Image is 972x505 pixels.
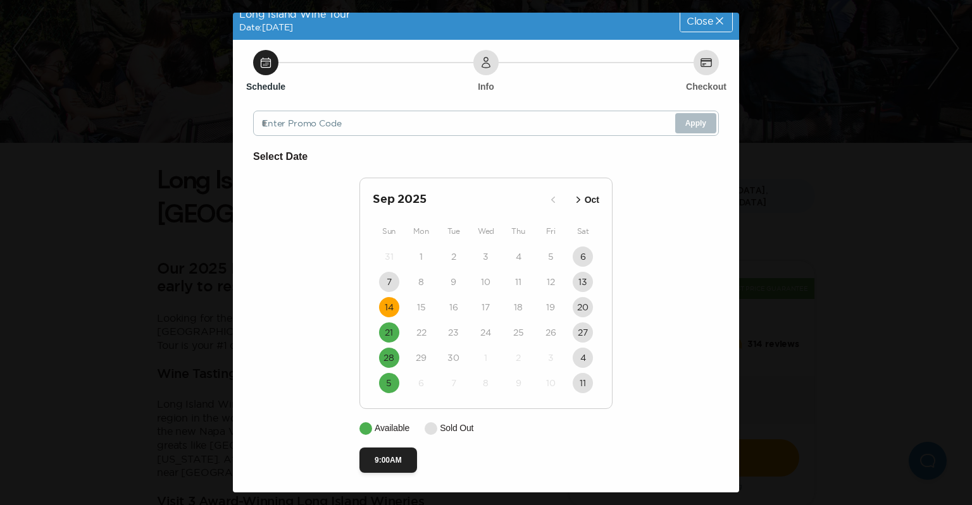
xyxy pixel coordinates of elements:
button: 8 [411,272,432,292]
time: 27 [578,326,588,339]
time: 9 [451,276,456,288]
div: Fri [535,224,567,239]
time: 29 [416,351,427,364]
button: 11 [573,373,593,393]
time: 20 [577,301,589,313]
time: 6 [418,377,424,389]
button: Oct [568,190,603,210]
p: Available [375,422,409,435]
button: 22 [411,322,432,343]
span: Long Island Wine Tour [239,8,350,20]
button: 12 [540,272,561,292]
button: 9:00AM [359,447,417,473]
h6: Schedule [246,80,285,93]
button: 6 [411,373,432,393]
button: 1 [411,246,432,267]
time: 16 [449,301,458,313]
time: 26 [545,326,556,339]
time: 10 [481,276,490,288]
button: 4 [508,246,528,267]
button: 11 [508,272,528,292]
button: 10 [476,272,496,292]
time: 24 [480,326,491,339]
time: 8 [418,276,424,288]
time: 10 [546,377,556,389]
button: 23 [444,322,464,343]
button: 9 [444,272,464,292]
time: 31 [385,250,394,263]
button: 10 [540,373,561,393]
button: 9 [508,373,528,393]
time: 11 [580,377,586,389]
button: 29 [411,348,432,368]
button: 8 [476,373,496,393]
time: 28 [383,351,394,364]
time: 15 [417,301,426,313]
p: Sold Out [440,422,473,435]
button: 25 [508,322,528,343]
button: 1 [476,348,496,368]
button: 3 [540,348,561,368]
button: 24 [476,322,496,343]
time: 14 [385,301,394,313]
time: 2 [451,250,456,263]
div: Wed [470,224,502,239]
button: 5 [379,373,399,393]
time: 17 [482,301,490,313]
div: Sat [567,224,599,239]
button: 5 [540,246,561,267]
div: Thu [502,224,535,239]
h2: Sep 2025 [373,191,543,209]
button: 3 [476,246,496,267]
button: 6 [573,246,593,267]
button: 7 [444,373,464,393]
time: 7 [451,377,456,389]
h6: Checkout [686,80,726,93]
time: 4 [516,250,521,263]
time: 9 [516,377,521,389]
time: 5 [386,377,392,389]
button: 28 [379,348,399,368]
time: 12 [547,276,555,288]
time: 2 [516,351,521,364]
button: 27 [573,322,593,343]
time: 1 [420,250,423,263]
button: 17 [476,297,496,317]
time: 1 [484,351,487,364]
time: 7 [387,276,392,288]
button: 14 [379,297,399,317]
div: Mon [405,224,437,239]
time: 25 [513,326,524,339]
button: 30 [444,348,464,368]
p: Oct [585,193,599,207]
button: 20 [573,297,593,317]
button: 18 [508,297,528,317]
time: 11 [515,276,521,288]
time: 13 [578,276,587,288]
button: 16 [444,297,464,317]
button: 15 [411,297,432,317]
time: 22 [416,326,427,339]
button: 13 [573,272,593,292]
time: 21 [385,326,393,339]
time: 18 [514,301,523,313]
span: Close [687,16,713,26]
h6: Info [478,80,494,93]
time: 3 [483,250,489,263]
button: 31 [379,246,399,267]
time: 6 [580,250,586,263]
time: 19 [546,301,555,313]
time: 4 [580,351,586,364]
div: Sun [373,224,405,239]
span: Date: [DATE] [239,22,293,32]
button: 2 [508,348,528,368]
h6: Select Date [253,149,719,165]
div: Tue [437,224,470,239]
button: 26 [540,322,561,343]
time: 8 [483,377,489,389]
time: 23 [448,326,459,339]
button: 4 [573,348,593,368]
button: 19 [540,297,561,317]
time: 3 [548,351,554,364]
time: 5 [548,250,554,263]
